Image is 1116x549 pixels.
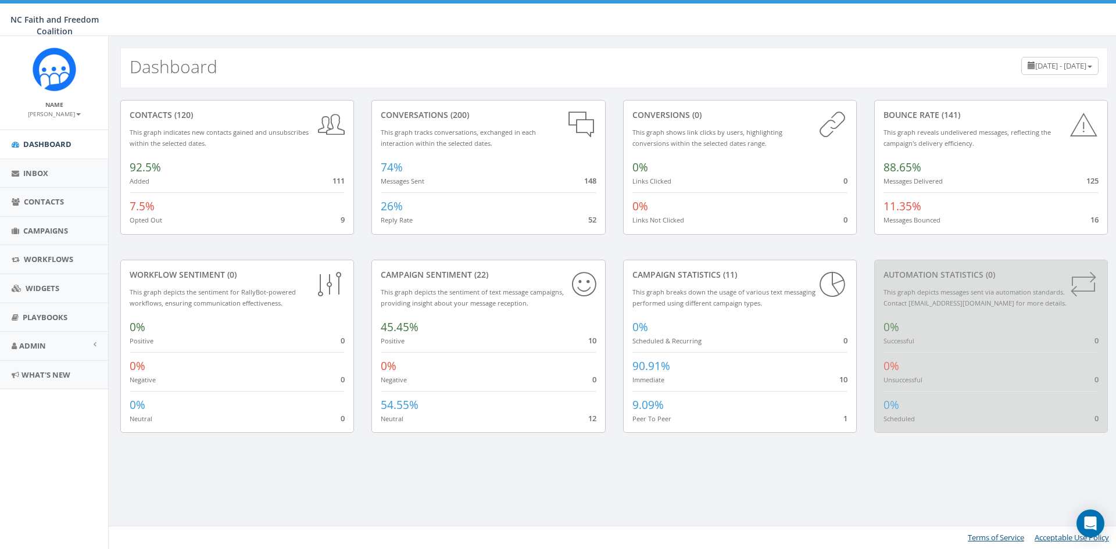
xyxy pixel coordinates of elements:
span: 0% [381,358,396,374]
span: (22) [472,269,488,280]
span: 90.91% [632,358,670,374]
span: 0% [884,320,899,335]
span: 125 [1086,175,1099,186]
span: Workflows [24,254,73,264]
span: 0 [341,413,345,424]
span: 10 [588,335,596,346]
span: (0) [225,269,237,280]
small: This graph shows link clicks by users, highlighting conversions within the selected dates range. [632,128,782,148]
small: This graph tracks conversations, exchanged in each interaction within the selected dates. [381,128,536,148]
span: 0% [632,199,648,214]
span: 92.5% [130,160,161,175]
span: 52 [588,214,596,225]
span: Contacts [24,196,64,207]
small: This graph reveals undelivered messages, reflecting the campaign's delivery efficiency. [884,128,1051,148]
small: Neutral [381,414,403,423]
span: 7.5% [130,199,155,214]
div: Campaign Statistics [632,269,847,281]
span: 0% [884,358,899,374]
small: Negative [130,375,156,384]
span: 74% [381,160,403,175]
span: Playbooks [23,312,67,322]
small: Immediate [632,375,664,384]
span: 9.09% [632,397,664,412]
span: 54.55% [381,397,419,412]
div: conversations [381,109,596,121]
small: Links Not Clicked [632,216,684,224]
a: Terms of Service [968,532,1024,543]
div: Open Intercom Messenger [1076,509,1104,537]
div: Automation Statistics [884,269,1099,281]
span: (141) [939,109,960,120]
small: Negative [381,375,407,384]
span: 0 [341,335,345,346]
div: contacts [130,109,345,121]
img: Rally_Corp_Icon.png [33,48,76,91]
span: 0% [632,160,648,175]
span: 26% [381,199,403,214]
span: 0 [843,214,847,225]
div: Workflow Sentiment [130,269,345,281]
span: 11.35% [884,199,921,214]
span: 0 [592,374,596,385]
span: Widgets [26,283,59,293]
small: Messages Bounced [884,216,940,224]
a: Acceptable Use Policy [1035,532,1109,543]
small: This graph depicts the sentiment of text message campaigns, providing insight about your message ... [381,288,564,307]
small: Links Clicked [632,177,671,185]
a: [PERSON_NAME] [28,108,81,119]
span: (0) [983,269,995,280]
small: Positive [381,336,405,345]
small: Neutral [130,414,152,423]
small: [PERSON_NAME] [28,110,81,118]
small: Opted Out [130,216,162,224]
span: (0) [690,109,702,120]
span: 0 [1094,413,1099,424]
small: Unsuccessful [884,375,922,384]
span: Inbox [23,168,48,178]
span: 0 [843,335,847,346]
small: Scheduled [884,414,915,423]
span: 148 [584,175,596,186]
small: Positive [130,336,153,345]
small: This graph indicates new contacts gained and unsubscribes within the selected dates. [130,128,309,148]
span: 0% [130,358,145,374]
span: 1 [843,413,847,424]
div: Bounce Rate [884,109,1099,121]
span: 0% [130,397,145,412]
span: 0 [1094,374,1099,385]
small: Name [45,101,63,109]
h2: Dashboard [130,57,217,76]
span: 45.45% [381,320,419,335]
span: What's New [22,369,70,380]
span: (200) [448,109,469,120]
small: Scheduled & Recurring [632,336,702,345]
span: 88.65% [884,160,921,175]
span: 0% [632,320,648,335]
div: conversions [632,109,847,121]
small: Successful [884,336,914,345]
span: 111 [332,175,345,186]
small: Reply Rate [381,216,413,224]
span: Admin [19,340,46,351]
span: Campaigns [23,225,68,236]
small: Added [130,177,149,185]
span: 10 [839,374,847,385]
small: This graph breaks down the usage of various text messaging performed using different campaign types. [632,288,815,307]
small: Messages Delivered [884,177,943,185]
small: Peer To Peer [632,414,671,423]
span: (11) [721,269,737,280]
span: 0 [843,175,847,186]
span: 0% [884,397,899,412]
span: (120) [172,109,193,120]
span: Dashboard [23,139,71,149]
div: Campaign Sentiment [381,269,596,281]
small: Messages Sent [381,177,424,185]
span: NC Faith and Freedom Coalition [10,14,99,37]
span: 0 [1094,335,1099,346]
small: This graph depicts messages sent via automation standards. Contact [EMAIL_ADDRESS][DOMAIN_NAME] f... [884,288,1067,307]
span: 0% [130,320,145,335]
span: 12 [588,413,596,424]
span: 16 [1090,214,1099,225]
small: This graph depicts the sentiment for RallyBot-powered workflows, ensuring communication effective... [130,288,296,307]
